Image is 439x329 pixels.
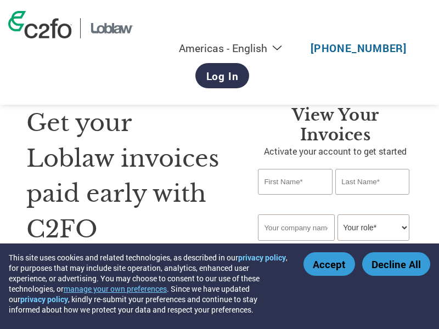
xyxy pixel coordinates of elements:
[337,214,409,241] select: Title/Role
[258,145,413,158] p: Activate your account to get started
[258,196,332,210] div: Invalid first name or first name is too long
[258,169,332,195] input: First Name*
[335,169,409,195] input: Last Name*
[64,283,167,294] button: manage your own preferences
[238,252,286,263] a: privacy policy
[258,105,413,145] h3: View Your Invoices
[258,214,334,241] input: Your company name*
[89,18,136,38] img: Loblaw
[311,41,407,55] a: [PHONE_NUMBER]
[335,196,409,210] div: Invalid last name or last name is too long
[8,11,72,38] img: c2fo logo
[20,294,68,304] a: privacy policy
[303,252,355,276] button: Accept
[258,242,409,249] div: Invalid company name or company name is too long
[362,252,430,276] button: Decline All
[9,252,288,315] div: This site uses cookies and related technologies, as described in our , for purposes that may incl...
[195,63,250,88] a: Log In
[26,105,225,247] h1: Get your Loblaw invoices paid early with C2FO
